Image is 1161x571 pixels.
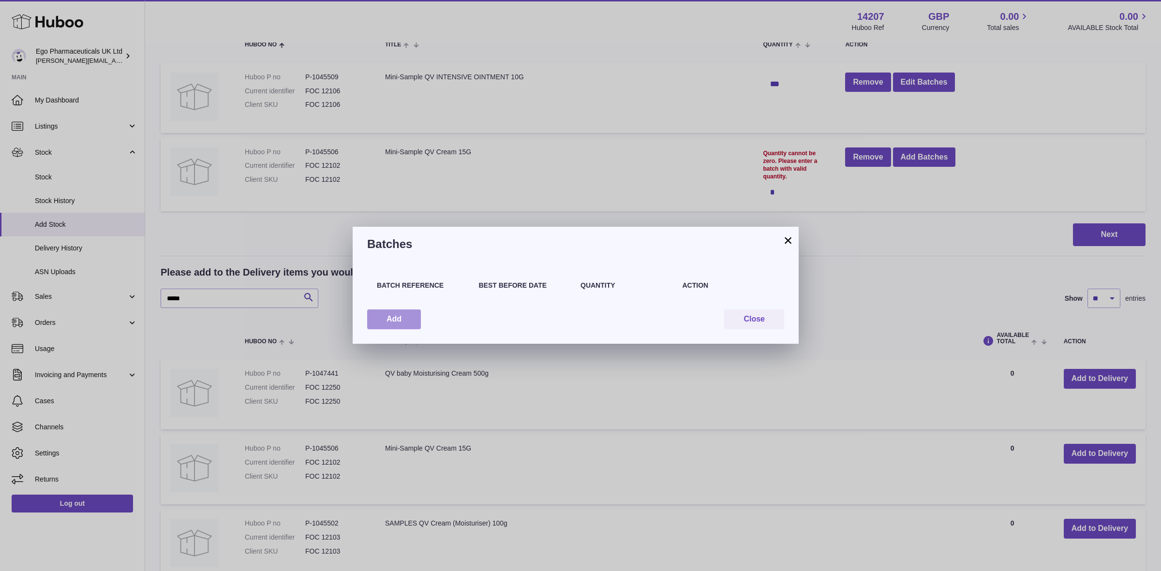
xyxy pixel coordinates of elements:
button: Close [724,309,784,329]
h4: Best Before Date [479,281,571,290]
h4: Action [683,281,775,290]
button: × [782,234,794,246]
h4: Quantity [580,281,673,290]
h3: Batches [367,236,784,252]
button: Add [367,309,421,329]
h4: Batch Reference [377,281,469,290]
